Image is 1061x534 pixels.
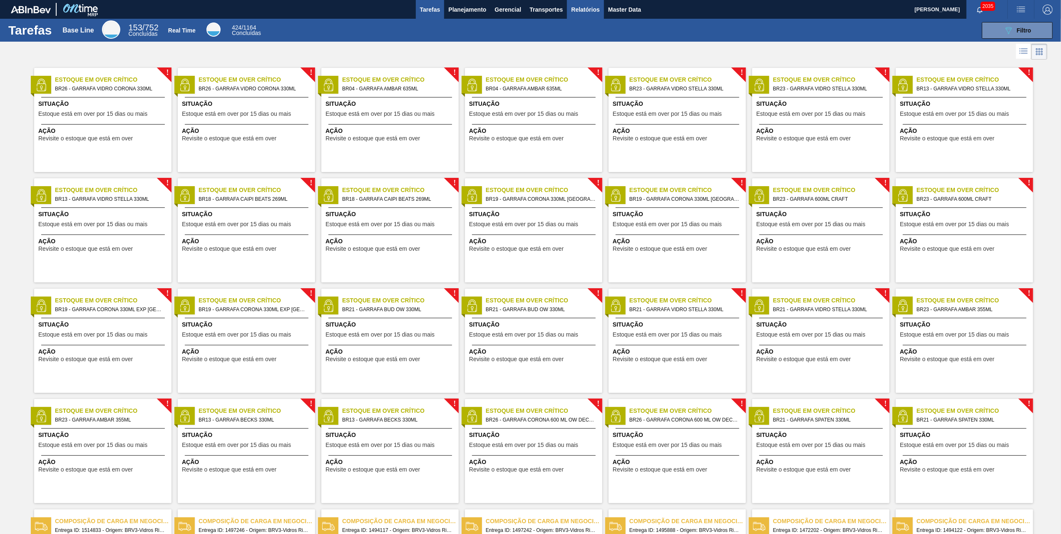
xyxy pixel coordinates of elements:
img: status [322,520,335,533]
span: BR23 - GARRAFA 600ML CRAFT [917,195,1026,204]
span: Situação [182,100,313,108]
span: ! [597,401,599,407]
span: Revisite o estoque que está em over [900,246,994,252]
span: ! [310,401,312,407]
span: Composição de carga em negociação [342,517,459,526]
span: Estoque em Over Crítico [342,407,459,415]
span: Estoque está em over por 15 dias ou mais [756,111,865,117]
span: Estoque em Over Crítico [917,75,1033,84]
span: Revisite o estoque que está em over [756,467,851,473]
span: Estoque está em over por 15 dias ou mais [613,332,722,338]
span: ! [740,401,743,407]
span: Estoque está em over por 15 dias ou mais [613,442,722,448]
span: Estoque está em over por 15 dias ou mais [900,221,1009,227]
span: Ação [613,127,744,135]
span: Composição de carga em negociação [55,517,171,526]
span: Revisite o estoque que está em over [326,246,420,252]
span: Tarefas [420,5,440,15]
span: Estoque em Over Crítico [629,407,746,415]
span: Ação [613,347,744,356]
span: BR21 - GARRAFA VIDRO STELLA 330ML [629,305,739,314]
span: Estoque está em over por 15 dias ou mais [38,221,147,227]
span: Situação [613,320,744,329]
span: ! [453,290,456,297]
span: Ação [182,347,313,356]
span: ! [884,180,887,186]
img: status [35,299,47,312]
span: Estoque em Over Crítico [629,75,746,84]
span: ! [453,70,456,76]
span: Estoque está em over por 15 dias ou mais [900,332,1009,338]
span: BR13 - GARRAFA VIDRO STELLA 330ML [917,84,1026,93]
span: Estoque está em over por 15 dias ou mais [900,442,1009,448]
span: Estoque em Over Crítico [486,296,602,305]
span: ! [597,70,599,76]
span: ! [166,401,169,407]
span: Revisite o estoque que está em over [182,356,276,362]
span: Situação [38,431,169,439]
span: ! [310,180,312,186]
span: Estoque em Over Crítico [199,296,315,305]
span: Revisite o estoque que está em over [38,246,133,252]
img: status [179,299,191,312]
span: BR18 - GARRAFA CAIPI BEATS 269ML [199,195,308,204]
span: / 752 [129,23,159,32]
span: Ação [182,237,313,246]
span: ! [166,290,169,297]
span: Revisite o estoque que está em over [182,467,276,473]
span: Revisite o estoque que está em over [613,135,707,142]
span: Estoque em Over Crítico [55,75,171,84]
div: Base Line [62,27,94,34]
span: Situação [900,320,1031,329]
span: BR26 - GARRAFA VIDRO CORONA 330ML [55,84,165,93]
img: status [179,189,191,202]
span: BR18 - GARRAFA CAIPI BEATS 269ML [342,195,452,204]
span: Estoque está em over por 15 dias ou mais [469,442,578,448]
span: Estoque está em over por 15 dias ou mais [326,332,435,338]
span: Estoque está em over por 15 dias ou mais [469,111,578,117]
span: Situação [326,431,457,439]
span: ! [310,70,312,76]
span: Ação [182,127,313,135]
span: / 1164 [232,24,256,31]
span: Ação [900,347,1031,356]
span: Concluídas [232,30,261,36]
span: Composição de carga em negociação [199,517,315,526]
span: ! [740,290,743,297]
span: Estoque está em over por 15 dias ou mais [756,221,865,227]
div: Base Line [129,24,159,37]
span: Composição de carga em negociação [773,517,890,526]
span: Ação [469,237,600,246]
span: Estoque em Over Crítico [55,296,171,305]
span: Estoque em Over Crítico [917,407,1033,415]
span: ! [740,180,743,186]
span: Situação [613,431,744,439]
img: status [466,189,478,202]
span: Situação [326,320,457,329]
span: Estoque está em over por 15 dias ou mais [182,442,291,448]
span: Revisite o estoque que está em over [326,356,420,362]
span: Estoque em Over Crítico [486,186,602,195]
span: ! [1028,70,1030,76]
span: Estoque está em over por 15 dias ou mais [326,111,435,117]
span: Revisite o estoque que está em over [469,356,564,362]
span: Situação [469,100,600,108]
span: Master Data [608,5,641,15]
img: status [753,520,765,533]
img: status [179,520,191,533]
span: Estoque está em over por 15 dias ou mais [182,221,291,227]
span: Estoque está em over por 15 dias ou mais [182,111,291,117]
span: Situação [900,210,1031,219]
span: ! [740,70,743,76]
span: BR04 - GARRAFA AMBAR 635ML [342,84,452,93]
span: Ação [38,127,169,135]
span: Filtro [1017,27,1031,34]
span: Estoque em Over Crítico [342,75,459,84]
span: Revisite o estoque que está em over [326,135,420,142]
img: status [35,79,47,91]
img: status [322,410,335,422]
span: Ação [756,127,887,135]
span: ! [884,401,887,407]
span: Revisite o estoque que está em over [38,356,133,362]
span: Ação [613,237,744,246]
